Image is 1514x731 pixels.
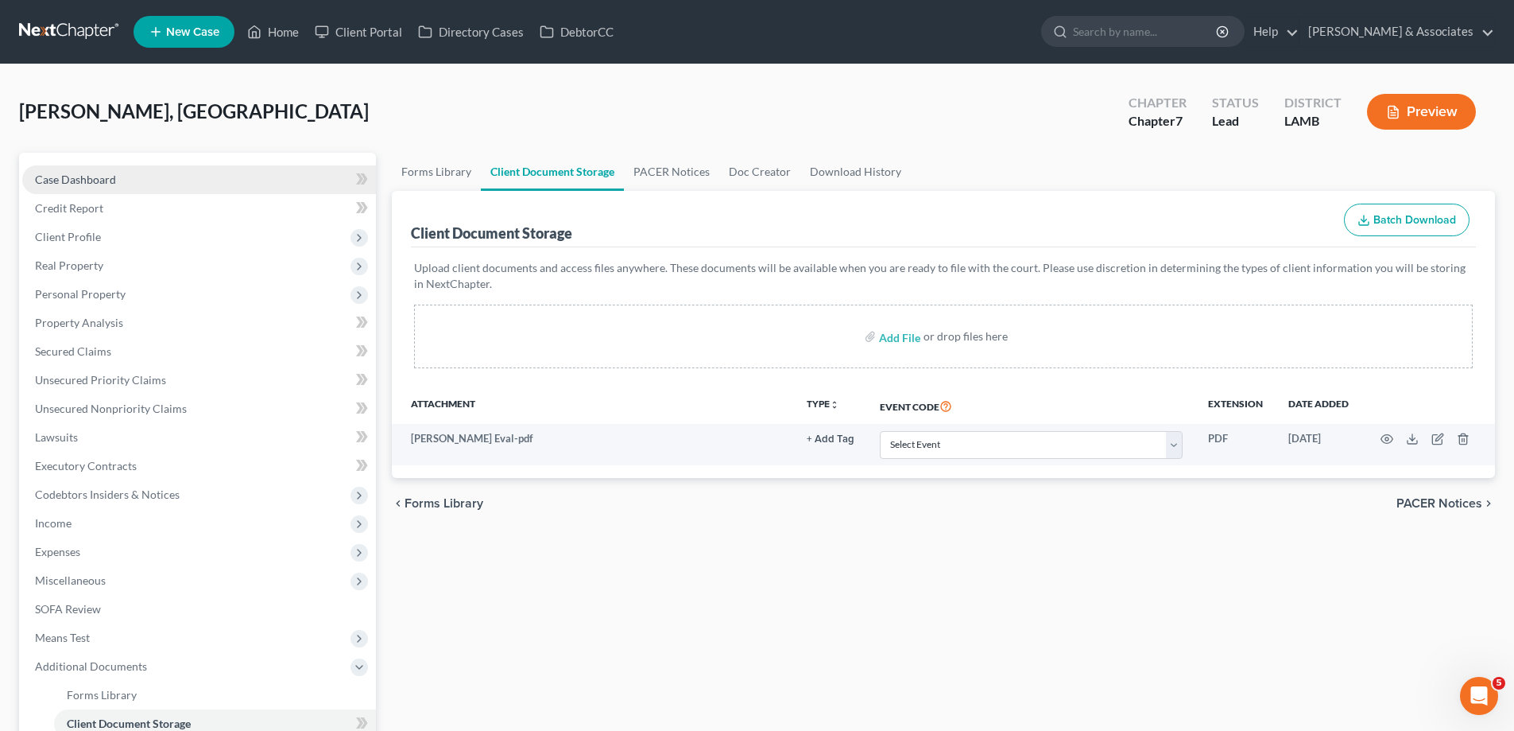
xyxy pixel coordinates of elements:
[807,431,854,446] a: + Add Tag
[405,497,483,510] span: Forms Library
[807,399,839,410] button: TYPEunfold_more
[35,344,111,358] span: Secured Claims
[867,387,1195,424] th: Event Code
[532,17,621,46] a: DebtorCC
[1073,17,1218,46] input: Search by name...
[22,452,376,480] a: Executory Contracts
[1396,497,1495,510] button: PACER Notices chevron_right
[1276,424,1361,465] td: [DATE]
[35,287,126,301] span: Personal Property
[392,153,481,191] a: Forms Library
[35,402,187,415] span: Unsecured Nonpriority Claims
[1212,112,1259,130] div: Lead
[830,400,839,410] i: unfold_more
[35,488,180,501] span: Codebtors Insiders & Notices
[307,17,410,46] a: Client Portal
[22,309,376,337] a: Property Analysis
[1276,387,1361,424] th: Date added
[166,26,219,38] span: New Case
[719,153,800,191] a: Doc Creator
[414,260,1473,292] p: Upload client documents and access files anywhere. These documents will be available when you are...
[67,688,137,702] span: Forms Library
[924,329,1008,344] div: or drop files here
[1212,94,1259,112] div: Status
[392,424,794,465] td: [PERSON_NAME] Eval-pdf
[35,201,103,215] span: Credit Report
[1175,113,1183,128] span: 7
[1373,213,1456,227] span: Batch Download
[1284,112,1342,130] div: LAMB
[35,602,101,616] span: SOFA Review
[22,595,376,624] a: SOFA Review
[624,153,719,191] a: PACER Notices
[22,337,376,366] a: Secured Claims
[22,423,376,452] a: Lawsuits
[1344,204,1469,237] button: Batch Download
[35,631,90,644] span: Means Test
[410,17,532,46] a: Directory Cases
[35,659,147,673] span: Additional Documents
[35,173,116,186] span: Case Dashboard
[22,395,376,423] a: Unsecured Nonpriority Claims
[800,153,911,191] a: Download History
[35,373,166,387] span: Unsecured Priority Claims
[35,574,106,587] span: Miscellaneous
[35,545,80,558] span: Expenses
[54,681,376,710] a: Forms Library
[1460,677,1498,715] iframe: Intercom live chat
[392,387,794,424] th: Attachment
[1396,497,1482,510] span: PACER Notices
[1367,94,1476,130] button: Preview
[1129,112,1187,130] div: Chapter
[1482,497,1495,510] i: chevron_right
[19,99,369,122] span: [PERSON_NAME], [GEOGRAPHIC_DATA]
[392,497,483,510] button: chevron_left Forms Library
[35,259,103,272] span: Real Property
[35,430,78,444] span: Lawsuits
[239,17,307,46] a: Home
[1195,424,1276,465] td: PDF
[1129,94,1187,112] div: Chapter
[35,316,123,329] span: Property Analysis
[1300,17,1494,46] a: [PERSON_NAME] & Associates
[35,459,137,472] span: Executory Contracts
[22,165,376,194] a: Case Dashboard
[35,230,101,243] span: Client Profile
[22,366,376,395] a: Unsecured Priority Claims
[1284,94,1342,112] div: District
[35,516,72,530] span: Income
[67,717,191,730] span: Client Document Storage
[1195,387,1276,424] th: Extension
[481,153,624,191] a: Client Document Storage
[22,194,376,223] a: Credit Report
[411,224,572,243] div: Client Document Storage
[807,434,854,445] button: + Add Tag
[392,497,405,510] i: chevron_left
[1245,17,1299,46] a: Help
[1493,677,1505,690] span: 5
